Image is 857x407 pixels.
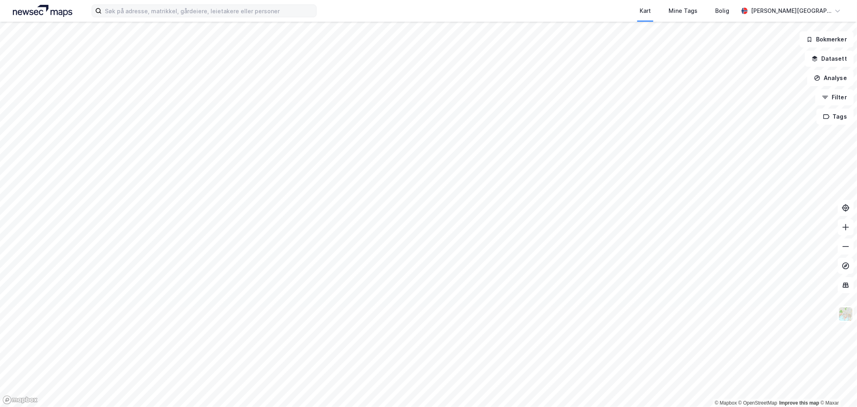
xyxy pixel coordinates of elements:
[13,5,72,17] img: logo.a4113a55bc3d86da70a041830d287a7e.svg
[751,6,831,16] div: [PERSON_NAME][GEOGRAPHIC_DATA]
[102,5,316,17] input: Søk på adresse, matrikkel, gårdeiere, leietakere eller personer
[640,6,651,16] div: Kart
[817,368,857,407] iframe: Chat Widget
[715,6,729,16] div: Bolig
[669,6,697,16] div: Mine Tags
